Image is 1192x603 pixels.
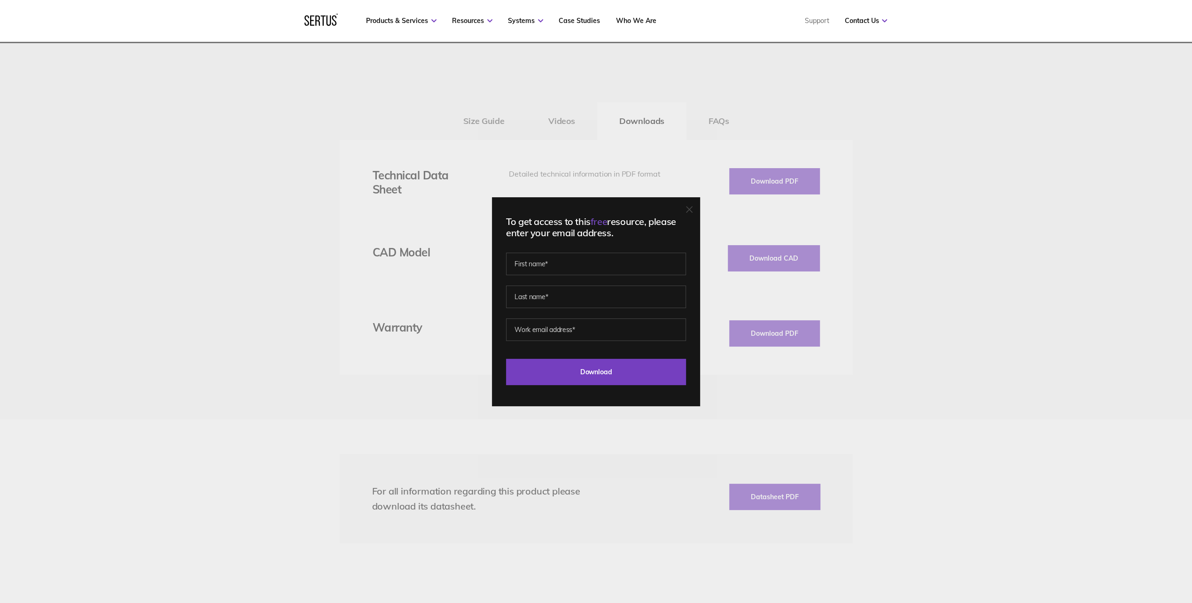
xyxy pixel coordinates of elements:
input: Download [506,359,686,385]
a: Contact Us [844,16,887,25]
a: Support [804,16,829,25]
input: First name* [506,253,686,275]
span: free [591,216,607,227]
a: Products & Services [366,16,436,25]
a: Who We Are [615,16,656,25]
a: Case Studies [559,16,600,25]
a: Systems [508,16,543,25]
input: Work email address* [506,318,686,341]
input: Last name* [506,286,686,308]
iframe: Chat Widget [1023,494,1192,603]
div: To get access to this resource, please enter your email address. [506,216,686,239]
a: Resources [452,16,492,25]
